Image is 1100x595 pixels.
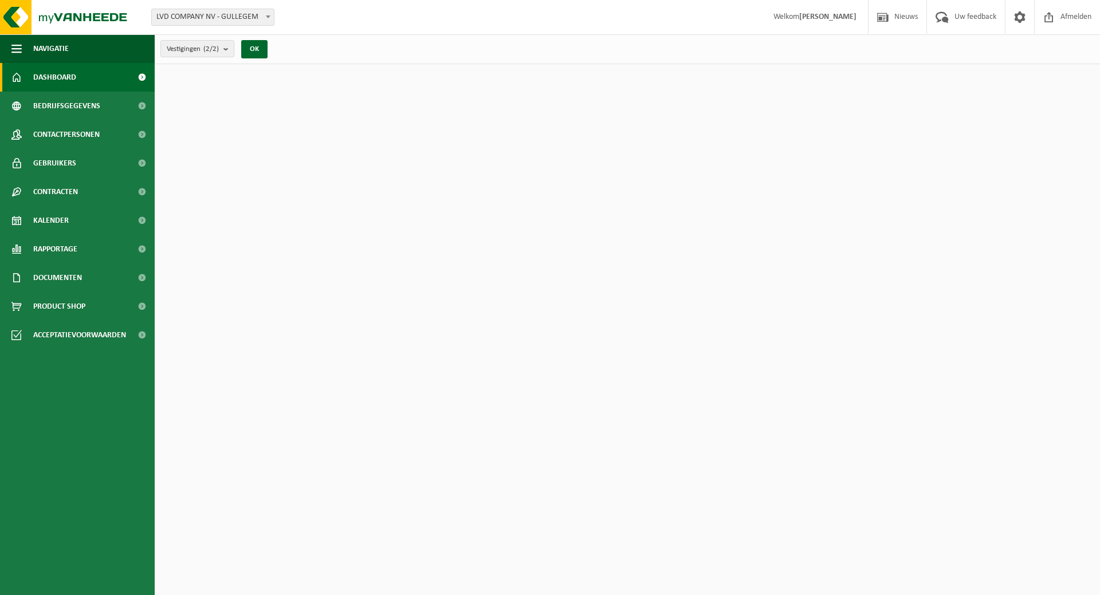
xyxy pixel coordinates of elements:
span: Dashboard [33,63,76,92]
strong: [PERSON_NAME] [799,13,857,21]
span: Documenten [33,263,82,292]
span: LVD COMPANY NV - GULLEGEM [152,9,274,25]
span: LVD COMPANY NV - GULLEGEM [151,9,274,26]
span: Contracten [33,178,78,206]
button: Vestigingen(2/2) [160,40,234,57]
span: Vestigingen [167,41,219,58]
span: Kalender [33,206,69,235]
span: Bedrijfsgegevens [33,92,100,120]
span: Contactpersonen [33,120,100,149]
span: Rapportage [33,235,77,263]
span: Navigatie [33,34,69,63]
span: Acceptatievoorwaarden [33,321,126,349]
span: Product Shop [33,292,85,321]
button: OK [241,40,268,58]
span: Gebruikers [33,149,76,178]
count: (2/2) [203,45,219,53]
